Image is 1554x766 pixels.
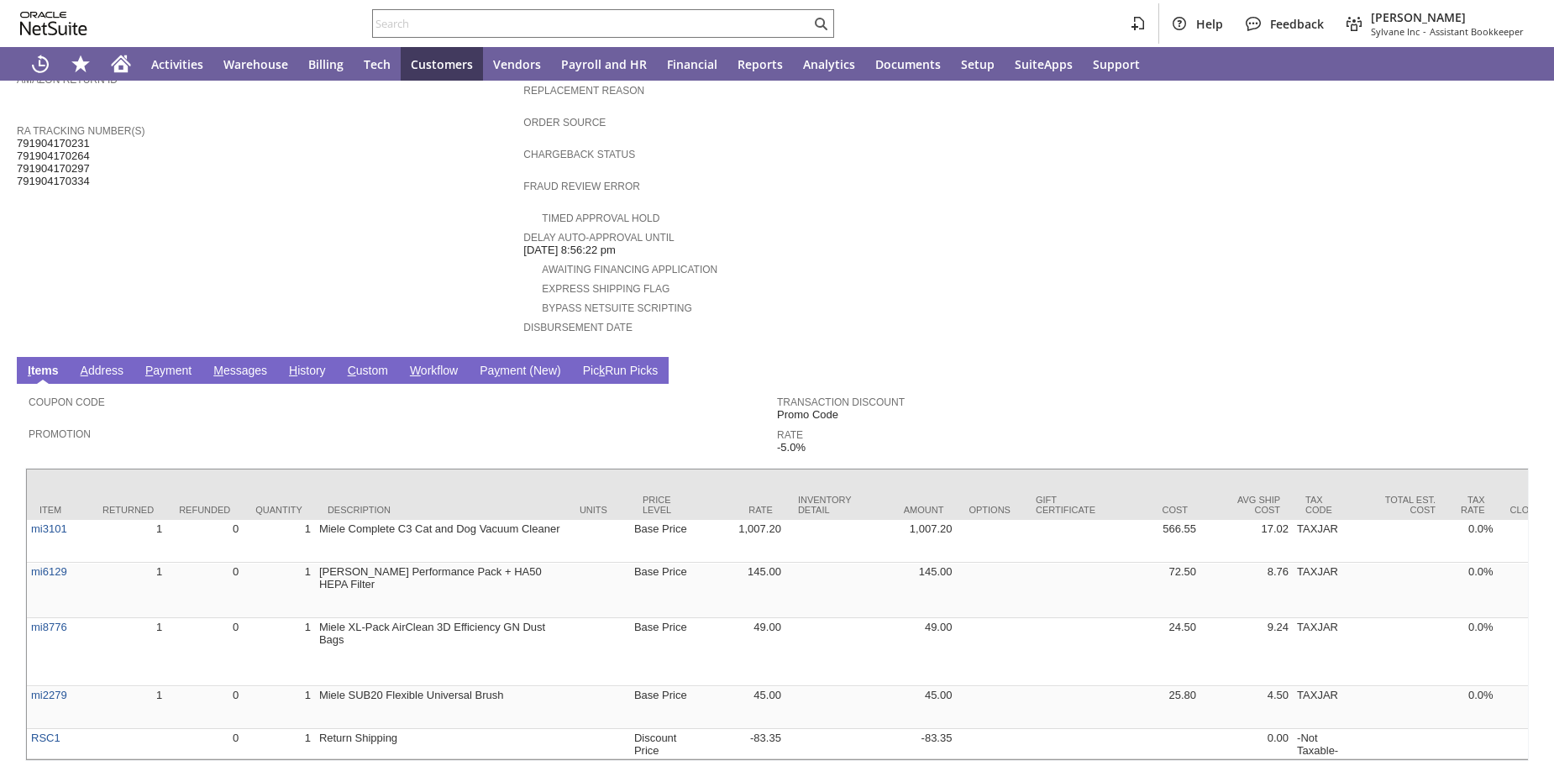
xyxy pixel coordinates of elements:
[1423,25,1426,38] span: -
[39,505,77,515] div: Item
[1510,505,1548,515] div: Closed
[1293,520,1356,563] td: TAXJAR
[667,56,717,72] span: Financial
[30,54,50,74] svg: Recent Records
[1270,16,1324,32] span: Feedback
[179,505,230,515] div: Refunded
[1108,686,1200,729] td: 25.80
[777,441,806,454] span: -5.0%
[1121,505,1188,515] div: Cost
[31,621,67,633] a: mi8776
[166,563,243,618] td: 0
[255,505,302,515] div: Quantity
[803,56,855,72] span: Analytics
[141,47,213,81] a: Activities
[166,618,243,686] td: 0
[657,47,727,81] a: Financial
[1083,47,1150,81] a: Support
[166,686,243,729] td: 0
[29,396,105,408] a: Coupon Code
[289,364,297,377] span: H
[102,505,154,515] div: Returned
[308,56,344,72] span: Billing
[243,686,315,729] td: 1
[523,322,633,333] a: Disbursement Date
[630,729,693,759] td: Discount Price
[1200,686,1293,729] td: 4.50
[542,302,691,314] a: Bypass NetSuite Scripting
[17,137,90,188] span: 791904170231 791904170264 791904170297 791904170334
[643,495,680,515] div: Price Level
[579,364,662,380] a: PickRun Picks
[31,689,67,701] a: mi2279
[1293,563,1356,618] td: TAXJAR
[17,125,144,137] a: RA Tracking Number(s)
[20,47,60,81] a: Recent Records
[298,47,354,81] a: Billing
[166,729,243,759] td: 0
[561,56,647,72] span: Payroll and HR
[1368,495,1436,515] div: Total Est. Cost
[630,686,693,729] td: Base Price
[1108,618,1200,686] td: 24.50
[81,364,88,377] span: A
[24,364,63,380] a: Items
[1448,686,1498,729] td: 0.0%
[406,364,462,380] a: Workflow
[494,364,500,377] span: y
[31,732,60,744] a: RSC1
[243,520,315,563] td: 1
[1213,495,1280,515] div: Avg Ship Cost
[693,618,785,686] td: 49.00
[1108,563,1200,618] td: 72.50
[864,686,956,729] td: 45.00
[243,729,315,759] td: 1
[1200,729,1293,759] td: 0.00
[1461,495,1485,515] div: Tax Rate
[111,54,131,74] svg: Home
[523,117,606,129] a: Order Source
[364,56,391,72] span: Tech
[630,520,693,563] td: Base Price
[630,618,693,686] td: Base Price
[693,563,785,618] td: 145.00
[145,364,153,377] span: P
[315,729,567,759] td: Return Shipping
[1507,360,1527,380] a: Unrolled view on
[411,56,473,72] span: Customers
[1448,520,1498,563] td: 0.0%
[693,686,785,729] td: 45.00
[693,729,785,759] td: -83.35
[315,686,567,729] td: Miele SUB20 Flexible Universal Brush
[475,364,564,380] a: Payment (New)
[798,495,852,515] div: Inventory Detail
[28,364,31,377] span: I
[76,364,128,380] a: Address
[315,618,567,686] td: Miele XL-Pack AirClean 3D Efficiency GN Dust Bags
[523,181,640,192] a: Fraud Review Error
[865,47,951,81] a: Documents
[401,47,483,81] a: Customers
[213,47,298,81] a: Warehouse
[483,47,551,81] a: Vendors
[71,54,91,74] svg: Shortcuts
[599,364,605,377] span: k
[1448,563,1498,618] td: 0.0%
[876,505,943,515] div: Amount
[693,520,785,563] td: 1,007.20
[243,618,315,686] td: 1
[20,12,87,35] svg: logo
[1015,56,1073,72] span: SuiteApps
[864,618,956,686] td: 49.00
[523,232,674,244] a: Delay Auto-Approval Until
[1005,47,1083,81] a: SuiteApps
[373,13,811,34] input: Search
[223,56,288,72] span: Warehouse
[738,56,783,72] span: Reports
[542,212,659,224] a: Timed Approval Hold
[1196,16,1223,32] span: Help
[580,505,617,515] div: Units
[315,520,567,563] td: Miele Complete C3 Cat and Dog Vacuum Cleaner
[31,565,67,578] a: mi6129
[328,505,554,515] div: Description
